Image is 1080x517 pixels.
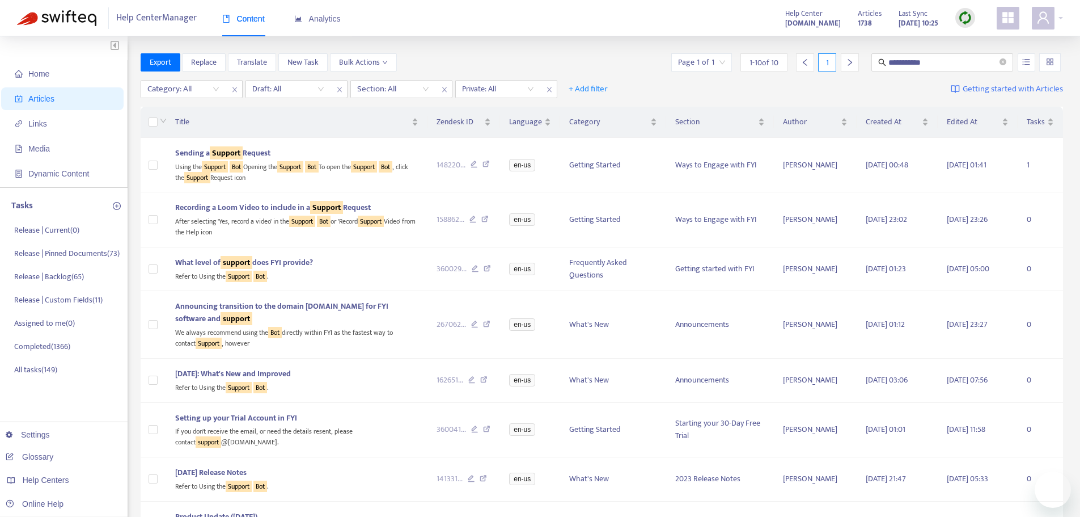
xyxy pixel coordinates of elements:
[947,158,986,171] span: [DATE] 01:41
[999,58,1006,65] span: close-circle
[899,7,927,20] span: Last Sync
[14,271,84,283] p: Release | Backlog ( 65 )
[866,373,908,386] span: [DATE] 03:06
[509,318,535,331] span: en-us
[509,263,535,275] span: en-us
[175,424,418,448] div: If you don't receive the email, or need the details resent, please contact @[DOMAIN_NAME].
[542,83,557,96] span: close
[317,216,331,227] sqkw: Bot
[509,374,535,386] span: en-us
[305,161,319,173] sqkw: Bot
[28,169,89,178] span: Dynamic Content
[774,457,857,502] td: [PERSON_NAME]
[666,107,774,138] th: Section
[160,117,167,124] span: down
[774,359,857,403] td: [PERSON_NAME]
[228,53,276,72] button: Translate
[774,291,857,358] td: [PERSON_NAME]
[175,269,418,282] div: Refer to Using the .
[227,83,242,96] span: close
[1018,359,1063,403] td: 0
[666,403,774,457] td: Starting your 30-Day Free Trial
[28,69,49,78] span: Home
[175,380,418,393] div: Refer to Using the .
[774,138,857,192] td: [PERSON_NAME]
[866,423,905,436] span: [DATE] 01:01
[818,53,836,72] div: 1
[14,364,57,376] p: All tasks ( 149 )
[666,138,774,192] td: Ways to Engage with FYI
[947,318,988,331] span: [DATE] 23:27
[330,53,397,72] button: Bulk Actionsdown
[666,359,774,403] td: Announcements
[202,161,228,173] sqkw: Support
[175,479,418,492] div: Refer to Using the .
[23,476,69,485] span: Help Centers
[253,271,267,282] sqkw: Bot
[947,213,988,226] span: [DATE] 23:26
[6,452,53,461] a: Glossary
[846,58,854,66] span: right
[938,107,1018,138] th: Edited At
[866,158,908,171] span: [DATE] 00:48
[268,327,282,338] sqkw: Bot
[175,300,388,325] span: Announcing transition to the domain [DOMAIN_NAME] for FYI software and
[358,216,384,227] sqkw: Support
[1018,457,1063,502] td: 0
[783,116,839,128] span: Author
[1018,247,1063,292] td: 0
[175,466,247,479] span: [DATE] Release Notes
[6,499,63,508] a: Online Help
[28,144,50,153] span: Media
[184,172,210,183] sqkw: Support
[774,247,857,292] td: [PERSON_NAME]
[221,312,252,325] sqkw: support
[858,7,882,20] span: Articles
[175,116,409,128] span: Title
[858,17,872,30] strong: 1738
[294,14,341,23] span: Analytics
[1027,116,1045,128] span: Tasks
[560,359,666,403] td: What's New
[666,457,774,502] td: 2023 Release Notes
[866,472,906,485] span: [DATE] 21:47
[1022,58,1030,66] span: unordered-list
[15,70,23,78] span: home
[774,403,857,457] td: [PERSON_NAME]
[294,15,302,23] span: area-chart
[113,202,121,210] span: plus-circle
[1018,291,1063,358] td: 0
[947,373,988,386] span: [DATE] 07:56
[866,318,905,331] span: [DATE] 01:12
[437,159,465,171] span: 148220 ...
[857,107,937,138] th: Created At
[222,15,230,23] span: book
[196,436,221,448] sqkw: support
[509,473,535,485] span: en-us
[437,263,467,275] span: 360029 ...
[253,481,267,492] sqkw: Bot
[666,247,774,292] td: Getting started with FYI
[191,56,217,69] span: Replace
[437,83,452,96] span: close
[14,247,120,259] p: Release | Pinned Documents ( 73 )
[15,95,23,103] span: account-book
[116,7,197,29] span: Help Center Manager
[509,116,542,128] span: Language
[569,116,647,128] span: Category
[947,472,988,485] span: [DATE] 05:33
[1018,403,1063,457] td: 0
[175,411,297,424] span: Setting up your Trial Account in FYI
[6,430,50,439] a: Settings
[509,213,535,226] span: en-us
[332,83,347,96] span: close
[28,94,54,103] span: Articles
[666,192,774,247] td: Ways to Engage with FYI
[175,325,418,348] div: We always recommend using the directly within FYI as the fastest way to contact , however
[560,192,666,247] td: Getting Started
[15,120,23,128] span: link
[785,16,841,30] a: [DOMAIN_NAME]
[253,382,267,393] sqkw: Bot
[379,161,392,173] sqkw: Bot
[500,107,560,138] th: Language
